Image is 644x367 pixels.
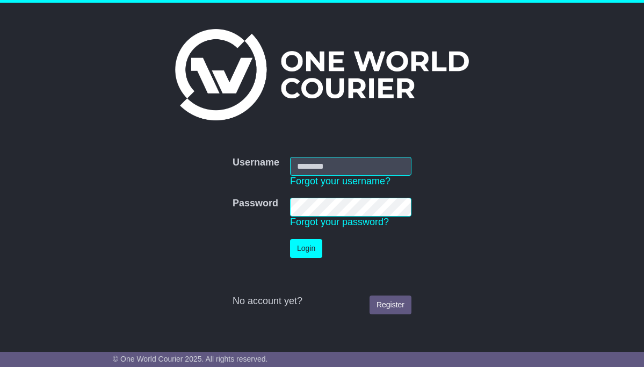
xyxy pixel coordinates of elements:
[290,239,322,258] button: Login
[175,29,468,120] img: One World
[370,296,411,314] a: Register
[290,217,389,227] a: Forgot your password?
[290,176,390,186] a: Forgot your username?
[233,157,279,169] label: Username
[233,296,411,307] div: No account yet?
[233,198,278,210] label: Password
[113,355,268,363] span: © One World Courier 2025. All rights reserved.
